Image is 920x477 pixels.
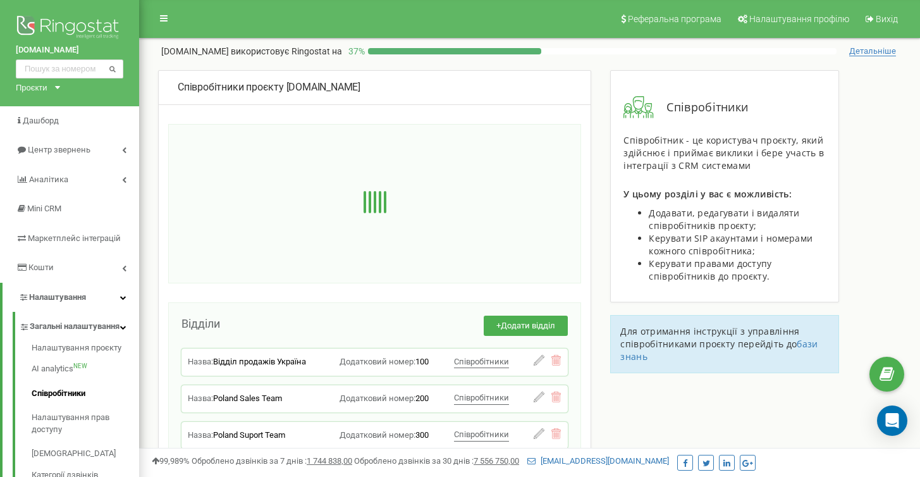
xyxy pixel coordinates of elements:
span: Детальніше [849,46,896,56]
a: [DEMOGRAPHIC_DATA] [32,442,139,466]
span: Керувати SIP акаунтами і номерами кожного співробітника; [649,232,813,257]
span: використовує Ringostat на [231,46,342,56]
u: 1 744 838,00 [307,456,352,466]
a: [DOMAIN_NAME] [16,44,123,56]
div: Проєкти [16,82,47,94]
span: У цьому розділі у вас є можливість: [623,188,792,200]
span: Співробітник - це користувач проєкту, який здійснює і приймає виклики і бере участь в інтеграції ... [623,134,824,171]
span: Співробітники [454,430,509,439]
span: Mini CRM [27,204,61,213]
span: Poland Sales Team [213,393,282,403]
span: Кошти [28,263,54,272]
a: Співробітники [32,381,139,406]
input: Пошук за номером [16,59,123,78]
img: Ringostat logo [16,13,123,44]
span: 200 [415,393,429,403]
a: [EMAIL_ADDRESS][DOMAIN_NAME] [527,456,669,466]
span: Оброблено дзвінків за 7 днів : [192,456,352,466]
span: Налаштування [29,292,86,302]
span: Додатковий номер: [340,430,415,440]
span: Дашборд [23,116,59,125]
span: Додатковий номер: [340,393,415,403]
span: Оброблено дзвінків за 30 днів : [354,456,519,466]
a: Загальні налаштування [19,312,139,338]
span: Додатковий номер: [340,357,415,366]
span: Відділ продажів Україна [213,357,306,366]
a: AI analyticsNEW [32,357,139,381]
span: Співробітники [454,357,509,366]
p: [DOMAIN_NAME] [161,45,342,58]
span: Poland Suport Team [213,430,285,440]
span: Для отримання інструкції з управління співробітниками проєкту перейдіть до [620,325,799,350]
span: Керувати правами доступу співробітників до проєкту. [649,257,771,282]
span: Загальні налаштування [30,321,120,333]
span: 99,989% [152,456,190,466]
span: Аналiтика [29,175,68,184]
a: Налаштування проєкту [32,342,139,357]
span: Назва: [188,357,213,366]
button: +Додати відділ [484,316,568,337]
span: Співробітники [454,393,509,402]
span: Маркетплейс інтеграцій [28,233,121,243]
span: Вихід [876,14,898,24]
a: Налаштування [3,283,139,313]
span: 100 [415,357,429,366]
span: Назва: [188,393,213,403]
span: 300 [415,430,429,440]
p: 37 % [342,45,368,58]
span: Налаштування профілю [749,14,849,24]
span: Реферальна програма [628,14,721,24]
div: Open Intercom Messenger [877,406,907,436]
span: Співробітники [654,99,748,116]
u: 7 556 750,00 [474,456,519,466]
span: Центр звернень [28,145,90,154]
span: Співробітники проєкту [178,81,284,93]
div: [DOMAIN_NAME] [178,80,572,95]
a: бази знань [620,338,818,362]
span: Додати відділ [501,321,555,330]
span: Назва: [188,430,213,440]
span: Додавати, редагувати і видаляти співробітників проєкту; [649,207,799,232]
a: Налаштування прав доступу [32,406,139,442]
span: Відділи [181,317,220,330]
